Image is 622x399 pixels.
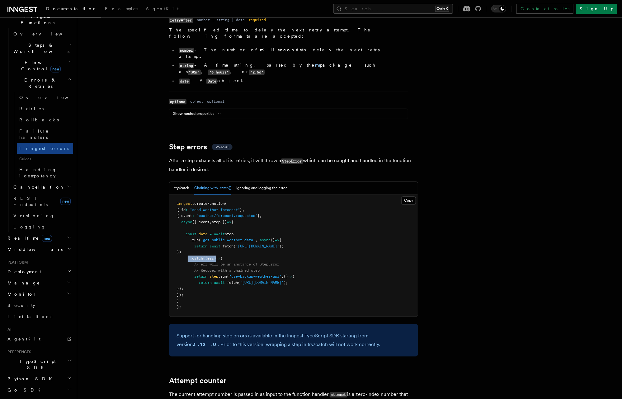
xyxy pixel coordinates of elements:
[19,117,59,122] span: Rollbacks
[177,305,181,309] span: );
[177,286,183,291] span: });
[177,250,181,254] span: })
[227,280,238,285] span: fetch
[5,28,73,232] div: Inngest Functions
[5,246,64,252] span: Middleware
[19,167,57,178] span: Handling idempotency
[188,69,201,75] code: "30m"
[105,6,138,11] span: Examples
[238,280,240,285] span: (
[5,384,73,396] button: Go SDK
[181,220,192,224] span: async
[179,48,194,53] code: number
[292,274,295,279] span: {
[330,392,347,397] code: attempt
[19,95,83,100] span: Overview
[11,193,73,210] a: REST Endpointsnew
[169,27,408,39] p: The specified time to delay the next retry attempt. The following formats are accepted:
[192,201,225,206] span: .createFunction
[240,208,242,212] span: }
[13,196,48,207] span: REST Endpoints
[50,66,61,73] span: new
[5,300,73,311] a: Security
[11,92,73,181] div: Errors & Retries
[192,220,210,224] span: ({ event
[11,74,73,92] button: Errors & Retries
[260,238,271,242] span: async
[333,4,453,14] button: Search...Ctrl+K
[17,114,73,125] a: Rollbacks
[231,220,233,224] span: {
[242,208,244,212] span: ,
[169,17,193,23] code: retryAfter
[177,214,192,218] span: { event
[227,220,231,224] span: =>
[5,311,73,322] a: Limitations
[5,11,73,28] button: Inngest Functions
[11,184,65,190] span: Cancellation
[5,244,73,255] button: Middleware
[216,144,229,149] span: v3.12.0+
[5,13,67,26] span: Inngest Functions
[11,221,73,232] a: Logging
[11,59,68,72] span: Flow Control
[516,4,573,14] a: Contact sales
[177,77,408,84] li: - A object.
[5,350,31,354] span: References
[210,274,218,279] span: step
[13,224,46,229] span: Logging
[257,214,260,218] span: }
[146,6,179,11] span: AgentKit
[19,106,44,111] span: Retries
[216,256,220,261] span: =>
[5,235,52,241] span: Realtime
[279,238,281,242] span: {
[13,213,54,218] span: Versioning
[197,17,245,22] dd: number | string | date
[199,232,207,236] span: data
[284,280,288,285] span: );
[271,238,275,242] span: ()
[19,129,49,140] span: Failure handlers
[236,244,279,248] span: '[URL][DOMAIN_NAME]'
[284,274,288,279] span: ()
[279,244,284,248] span: );
[11,77,68,89] span: Errors & Retries
[17,143,73,154] a: Inngest errors
[5,387,44,393] span: Go SDK
[210,244,220,248] span: await
[281,274,284,279] span: ,
[5,291,37,297] span: Monitor
[206,78,217,84] code: Date
[491,5,506,12] button: Toggle dark mode
[229,274,281,279] span: "use-backup-weather-api"
[177,298,179,303] span: }
[11,181,73,193] button: Cancellation
[17,154,73,164] span: Guides
[169,376,226,385] a: Attempt counter
[186,208,188,212] span: :
[248,17,266,22] dd: required
[260,47,302,52] strong: milliseconds
[207,99,224,104] dd: optional
[19,146,69,151] span: Inngest errors
[17,92,73,103] a: Overview
[190,208,240,212] span: "send-weather-forecast"
[177,293,183,297] span: });
[193,341,218,347] strong: 3.12.0
[210,232,212,236] span: =
[190,256,203,261] span: .catch
[223,244,233,248] span: fetch
[5,358,67,371] span: TypeScript SDK
[11,210,73,221] a: Versioning
[169,99,186,104] code: options
[315,63,320,68] a: ms
[199,238,201,242] span: (
[5,356,73,373] button: TypeScript SDK
[13,31,78,36] span: Overview
[5,260,28,265] span: Platform
[17,164,73,181] a: Handling idempotency
[46,6,97,11] span: Documentation
[42,2,101,17] a: Documentation
[5,269,41,275] span: Deployment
